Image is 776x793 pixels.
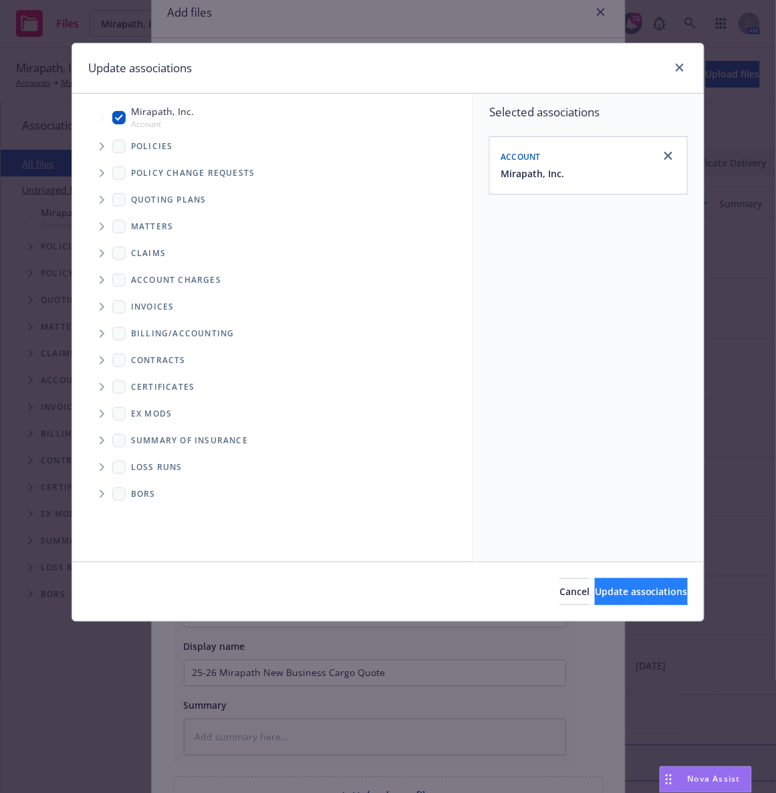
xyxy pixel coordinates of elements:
button: Nova Assist [660,766,752,793]
span: Mirapath, Inc. [131,104,194,118]
span: Contracts [131,356,186,364]
span: Policies [131,142,173,150]
span: Account charges [131,276,221,284]
a: close [672,60,688,76]
span: Quoting plans [131,196,207,204]
span: BORs [131,490,156,498]
span: Invoices [131,303,174,311]
button: Cancel [559,578,590,605]
div: Drag to move [660,767,677,792]
div: Tree Example [72,102,473,320]
span: Summary of insurance [131,437,248,445]
button: Update associations [595,578,688,605]
button: Mirapath, Inc. [501,166,564,181]
span: Claims [131,249,166,257]
a: close [660,148,676,164]
span: Update associations [595,585,688,598]
h1: Update associations [88,60,192,77]
div: Folder Tree Example [72,320,473,507]
span: Ex Mods [131,410,172,418]
span: Cancel [559,585,590,598]
span: Loss Runs [131,463,182,471]
span: Matters [131,223,173,231]
span: Account [501,151,541,162]
span: Nova Assist [688,774,741,785]
span: Policy change requests [131,169,255,177]
span: Account [131,118,194,130]
span: Selected associations [489,104,688,120]
span: Billing/Accounting [131,330,235,338]
span: Certificates [131,383,195,391]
